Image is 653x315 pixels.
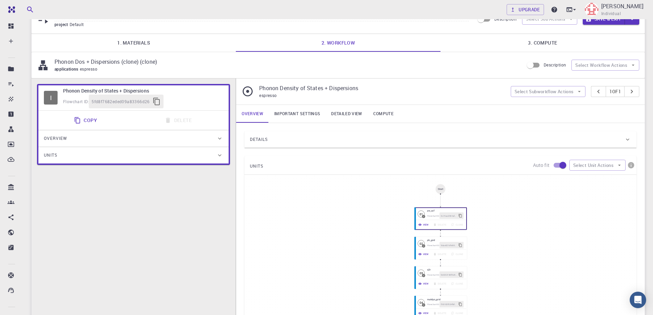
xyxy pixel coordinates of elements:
h6: Phonon Density of States + Dispersions [63,87,223,95]
span: Idle [418,210,425,217]
a: Important settings [269,105,326,123]
a: Upgrade [507,4,544,15]
div: 03Iq2rFlowchart ID:fc0032198f5d4d22a5b2d6a2ViewDeleteClone [414,266,467,289]
img: Anirban Pal [585,3,598,16]
span: Individual [601,10,621,17]
h6: q2r [427,268,464,271]
div: 01 [418,210,425,217]
span: Description [544,62,566,68]
span: espresso [80,66,100,72]
a: 3. Compute [440,34,645,52]
span: 5fd8f7682eded09a83366d26 [92,98,150,105]
div: Overview [38,130,229,147]
span: Idle [44,91,58,105]
div: Open Intercom Messenger [630,292,646,308]
div: 02 [418,240,425,247]
p: Auto fit [533,162,549,169]
button: View [416,280,431,287]
h6: pw_scf [427,209,464,213]
p: Phonon Dos + Dispersions (clone) (clone) [55,58,518,66]
div: 03 [418,269,425,276]
span: project [55,22,70,27]
span: Default [70,22,87,27]
span: Idle [418,299,425,306]
span: 0c74acd364af8f9a124da6df [441,214,457,217]
span: Flowchart ID: [63,99,89,104]
a: 1. Materials [32,34,236,52]
button: Select Subworkflow Actions [511,86,586,97]
img: logo [5,6,15,13]
span: Idle [418,240,425,247]
span: f36182f524fbf196e86e3e5b [441,303,457,306]
span: Idle [418,269,425,276]
h6: matdyn_grid [427,298,464,301]
span: Description [494,16,517,22]
span: Flowchart ID: [427,303,440,306]
span: fc0032198f5d4d22a5b2d6a2 [441,273,457,277]
p: [PERSON_NAME] [601,2,643,10]
a: Compute [368,105,399,123]
div: Start [436,184,446,194]
h6: ph_grid [427,238,464,242]
button: Select Workflow Actions [571,60,639,71]
button: info [626,160,637,171]
span: applications [55,66,80,72]
div: I [44,91,58,105]
span: Support [14,5,38,11]
a: Overview [236,105,269,123]
button: 1of1 [606,86,625,97]
span: 9dae621dfe68b5f106e6f9c8 [441,244,457,247]
div: pager [591,86,639,97]
div: 02Iph_gridFlowchart ID:9dae621dfe68b5f106e6f9c8ViewDeleteClone [414,237,467,259]
button: View [416,251,431,257]
span: Overview [44,133,67,144]
a: Detailed view [326,105,367,123]
span: Flowchart ID: [427,273,440,276]
p: Phonon Density of States + Dispersions [259,84,505,92]
span: UNITS [250,161,263,172]
div: 01Ipw_scfFlowchart ID:0c74acd364af8f9a124da6dfViewDeleteClone [414,207,467,230]
div: 04 [418,299,425,306]
span: Flowchart ID: [427,214,440,217]
div: Start [438,187,443,191]
span: espresso [259,93,277,98]
button: Copy [70,113,102,127]
span: Units [44,150,57,161]
div: Units [38,147,229,163]
span: Details [250,134,268,145]
button: View [416,221,431,228]
a: 2. Workflow [236,34,440,52]
span: Flowchart ID: [427,244,440,246]
div: Details [244,131,637,148]
button: Select Unit Actions [569,160,626,171]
